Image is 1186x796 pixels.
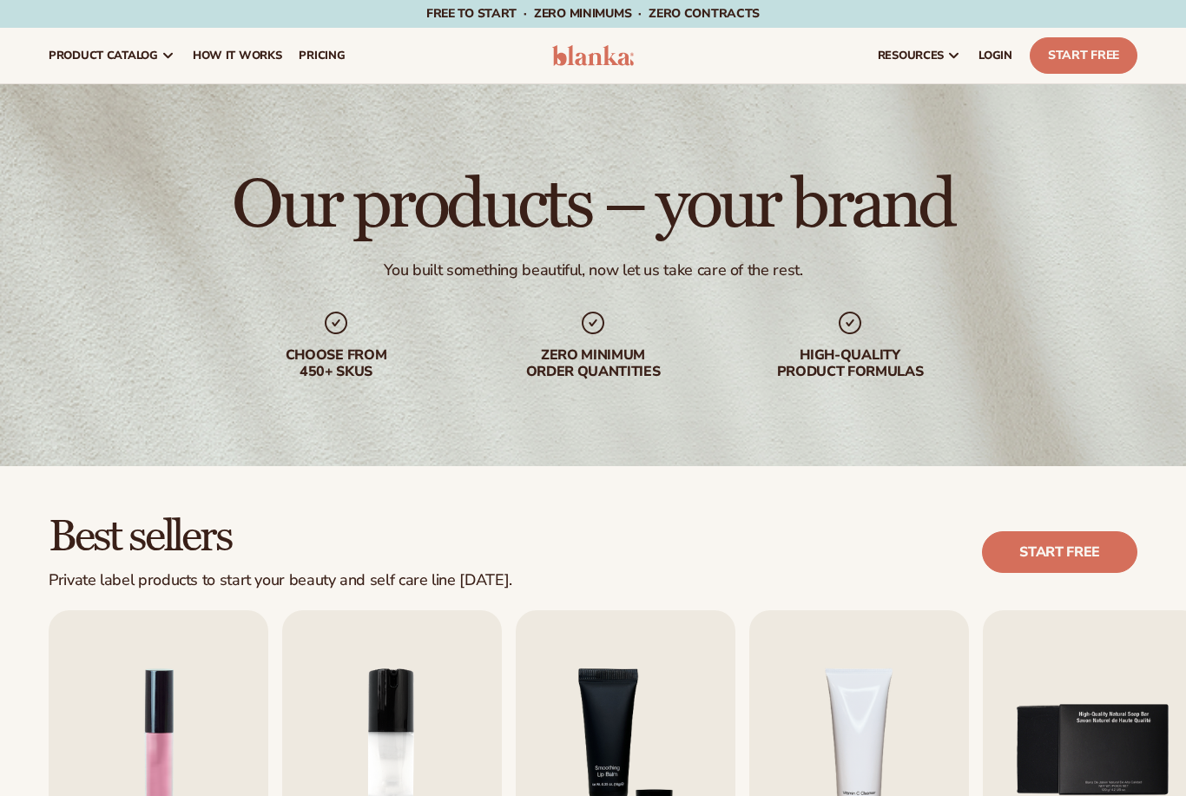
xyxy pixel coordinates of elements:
a: Start free [982,531,1137,573]
span: pricing [299,49,345,62]
div: Private label products to start your beauty and self care line [DATE]. [49,571,512,590]
div: Choose from 450+ Skus [225,347,447,380]
h1: Our products – your brand [232,170,953,240]
a: product catalog [40,28,184,83]
span: LOGIN [978,49,1012,62]
div: Zero minimum order quantities [482,347,704,380]
a: resources [869,28,970,83]
div: High-quality product formulas [739,347,961,380]
a: Start Free [1030,37,1137,74]
div: You built something beautiful, now let us take care of the rest. [384,260,803,280]
span: How It Works [193,49,282,62]
span: Free to start · ZERO minimums · ZERO contracts [426,5,760,22]
a: LOGIN [970,28,1021,83]
img: logo [552,45,634,66]
a: How It Works [184,28,291,83]
h2: Best sellers [49,515,512,561]
span: product catalog [49,49,158,62]
a: pricing [290,28,353,83]
span: resources [878,49,944,62]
